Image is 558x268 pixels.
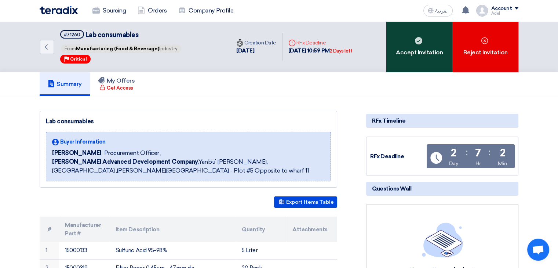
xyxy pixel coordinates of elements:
[366,114,518,128] div: RFx Timeline
[52,158,198,165] b: [PERSON_NAME] Advanced Development Company,
[40,217,59,242] th: #
[61,44,181,53] span: From Industry
[59,242,110,259] td: 15000133
[52,149,101,157] span: [PERSON_NAME]
[475,148,481,158] div: 7
[422,222,463,257] img: empty_state_list.svg
[288,47,353,55] div: [DATE] 10:59 PM
[423,5,453,17] button: العربية
[46,117,331,126] div: Lab consumables
[386,21,452,72] div: Accept Invitation
[40,242,59,259] td: 1
[236,242,287,259] td: 5 Liter
[236,39,276,47] div: Creation Date
[85,31,139,39] span: Lab consumables
[435,8,448,14] span: العربية
[287,217,337,242] th: Attachments
[110,242,236,259] td: Sulfuric Acid 95-98%
[372,185,411,193] span: Questions Wall
[500,148,505,158] div: 2
[475,160,481,167] div: Hr
[40,72,90,96] a: Summary
[76,46,159,51] span: Manufacturing (Food & Beverage)
[274,196,337,208] button: Export Items Table
[40,6,78,14] img: Teradix logo
[48,80,82,88] h5: Summary
[98,77,135,84] h5: My Offers
[370,152,425,161] div: RFx Deadline
[476,5,488,17] img: profile_test.png
[236,217,287,242] th: Quantity
[64,32,80,37] div: #71260
[288,39,353,47] div: RFx Deadline
[59,217,110,242] th: Manufacturer Part #
[60,30,182,39] h5: Lab consumables
[498,160,507,167] div: Min
[104,149,161,157] span: Procurement Officer ,
[527,239,549,261] a: Open chat
[489,146,490,159] div: :
[87,3,132,19] a: Sourcing
[110,217,236,242] th: Item Description
[60,138,106,146] span: Buyer Information
[466,146,468,159] div: :
[451,148,456,158] div: 2
[52,157,325,175] span: Yanbu` [PERSON_NAME], [GEOGRAPHIC_DATA] ,[PERSON_NAME][GEOGRAPHIC_DATA] - Plot #5 Opposite to wha...
[330,47,353,55] div: 2 Days left
[452,21,518,72] div: Reject Invitation
[449,160,458,167] div: Day
[132,3,172,19] a: Orders
[70,57,87,62] span: Critical
[90,72,143,96] a: My Offers Get Access
[236,47,276,55] div: [DATE]
[491,6,512,12] div: Account
[491,11,518,15] div: Adel
[172,3,239,19] a: Company Profile
[99,84,133,92] div: Get Access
